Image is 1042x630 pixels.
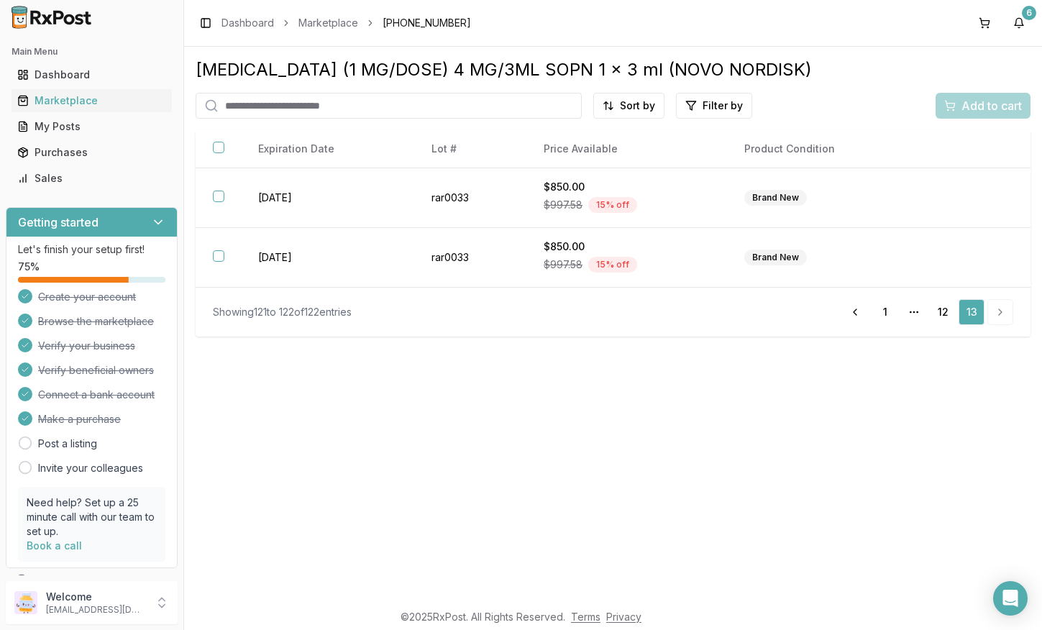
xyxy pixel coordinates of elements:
[18,260,40,274] span: 75 %
[46,590,146,604] p: Welcome
[17,93,166,108] div: Marketplace
[12,114,172,140] a: My Posts
[27,539,82,552] a: Book a call
[38,388,155,402] span: Connect a bank account
[6,167,178,190] button: Sales
[241,228,414,288] td: [DATE]
[17,171,166,186] div: Sales
[27,496,157,539] p: Need help? Set up a 25 minute call with our team to set up.
[38,290,136,304] span: Create your account
[414,228,527,288] td: rar0033
[571,611,600,623] a: Terms
[38,314,154,329] span: Browse the marketplace
[12,88,172,114] a: Marketplace
[213,305,352,319] div: Showing 121 to 122 of 122 entries
[620,99,655,113] span: Sort by
[6,115,178,138] button: My Posts
[298,16,358,30] a: Marketplace
[841,299,869,325] a: Go to previous page
[593,93,664,119] button: Sort by
[17,68,166,82] div: Dashboard
[606,611,641,623] a: Privacy
[38,437,97,451] a: Post a listing
[526,130,727,168] th: Price Available
[12,62,172,88] a: Dashboard
[14,591,37,614] img: User avatar
[544,257,582,272] span: $997.58
[588,257,637,273] div: 15 % off
[18,214,99,231] h3: Getting started
[744,250,807,265] div: Brand New
[241,130,414,168] th: Expiration Date
[12,140,172,165] a: Purchases
[872,299,898,325] a: 1
[544,239,710,254] div: $850.00
[959,299,984,325] a: 13
[544,198,582,212] span: $997.58
[841,299,1013,325] nav: pagination
[6,63,178,86] button: Dashboard
[1022,6,1036,20] div: 6
[676,93,752,119] button: Filter by
[6,6,98,29] img: RxPost Logo
[930,299,956,325] a: 12
[38,339,135,353] span: Verify your business
[17,145,166,160] div: Purchases
[221,16,471,30] nav: breadcrumb
[196,58,1030,81] div: [MEDICAL_DATA] (1 MG/DOSE) 4 MG/3ML SOPN 1 x 3 ml (NOVO NORDISK)
[38,461,143,475] a: Invite your colleagues
[38,412,121,426] span: Make a purchase
[383,16,471,30] span: [PHONE_NUMBER]
[414,130,527,168] th: Lot #
[6,89,178,112] button: Marketplace
[703,99,743,113] span: Filter by
[744,190,807,206] div: Brand New
[17,119,166,134] div: My Posts
[6,141,178,164] button: Purchases
[6,568,178,594] button: Support
[38,363,154,378] span: Verify beneficial owners
[588,197,637,213] div: 15 % off
[12,46,172,58] h2: Main Menu
[18,242,165,257] p: Let's finish your setup first!
[727,130,923,168] th: Product Condition
[221,16,274,30] a: Dashboard
[46,604,146,616] p: [EMAIL_ADDRESS][DOMAIN_NAME]
[414,168,527,228] td: rar0033
[544,180,710,194] div: $850.00
[241,168,414,228] td: [DATE]
[993,581,1028,616] div: Open Intercom Messenger
[1007,12,1030,35] button: 6
[12,165,172,191] a: Sales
